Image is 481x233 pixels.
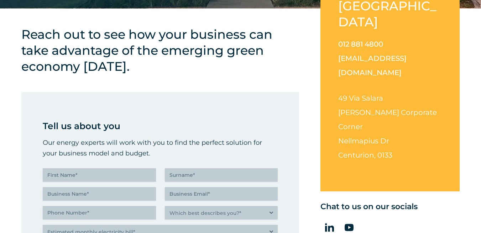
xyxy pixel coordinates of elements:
span: Nellmapius Dr [338,137,389,145]
input: Business Name* [43,187,156,201]
span: Centurion, 0133 [338,151,392,159]
h5: Chat to us on our socials [320,202,460,211]
input: First Name* [43,168,156,182]
p: Tell us about you [43,119,278,133]
span: 49 Via Salara [338,94,383,102]
input: Surname* [165,168,278,182]
input: Phone Number* [43,206,156,219]
h4: Reach out to see how your business can take advantage of the emerging green economy [DATE]. [21,26,288,74]
p: Our energy experts will work with you to find the perfect solution for your business model and bu... [43,137,278,159]
a: 012 881 4800 [338,40,383,48]
a: [EMAIL_ADDRESS][DOMAIN_NAME] [338,54,407,77]
input: Business Email* [165,187,278,201]
span: [PERSON_NAME] Corporate Corner [338,108,437,131]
